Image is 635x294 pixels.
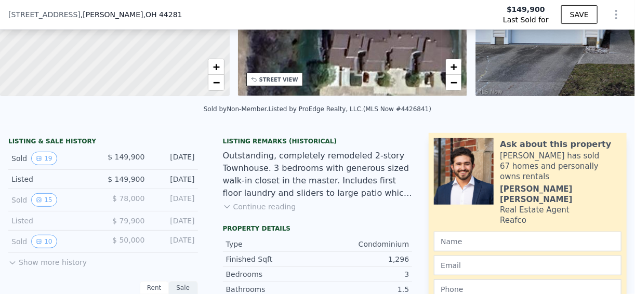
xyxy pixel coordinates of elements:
[500,138,611,151] div: Ask about this property
[11,152,95,165] div: Sold
[446,59,461,75] a: Zoom in
[606,4,627,25] button: Show Options
[108,153,144,161] span: $ 149,900
[208,59,224,75] a: Zoom in
[507,4,545,15] span: $149,900
[500,205,570,215] div: Real Estate Agent
[31,193,57,207] button: View historical data
[223,202,296,212] button: Continue reading
[153,216,194,226] div: [DATE]
[8,9,81,20] span: [STREET_ADDRESS]
[81,9,182,20] span: , [PERSON_NAME]
[500,184,621,205] div: [PERSON_NAME] [PERSON_NAME]
[8,137,198,148] div: LISTING & SALE HISTORY
[451,76,457,89] span: −
[213,76,219,89] span: −
[317,269,409,279] div: 3
[269,105,432,113] div: Listed by ProEdge Realty, LLC. (MLS Now #4426841)
[208,75,224,90] a: Zoom out
[223,150,413,199] div: Outstanding, completely remodeled 2-story Townhouse. 3 bedrooms with generous sized walk-in close...
[11,174,95,184] div: Listed
[112,194,144,203] span: $ 78,000
[317,254,409,264] div: 1,296
[204,105,269,113] div: Sold by Non-Member .
[226,239,317,249] div: Type
[112,236,144,244] span: $ 50,000
[259,76,298,84] div: STREET VIEW
[153,193,194,207] div: [DATE]
[153,174,194,184] div: [DATE]
[213,60,219,73] span: +
[446,75,461,90] a: Zoom out
[434,232,621,251] input: Name
[11,193,95,207] div: Sold
[223,224,413,233] div: Property details
[434,256,621,275] input: Email
[31,152,57,165] button: View historical data
[8,253,87,268] button: Show more history
[226,254,317,264] div: Finished Sqft
[223,137,413,145] div: Listing Remarks (Historical)
[143,10,182,19] span: , OH 44281
[153,152,194,165] div: [DATE]
[226,269,317,279] div: Bedrooms
[451,60,457,73] span: +
[31,235,57,248] button: View historical data
[108,175,144,183] span: $ 149,900
[317,239,409,249] div: Condominium
[500,215,526,225] div: Reafco
[11,216,95,226] div: Listed
[503,15,549,25] span: Last Sold for
[11,235,95,248] div: Sold
[561,5,598,24] button: SAVE
[153,235,194,248] div: [DATE]
[500,151,621,182] div: [PERSON_NAME] has sold 67 homes and personally owns rentals
[112,217,144,225] span: $ 79,900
